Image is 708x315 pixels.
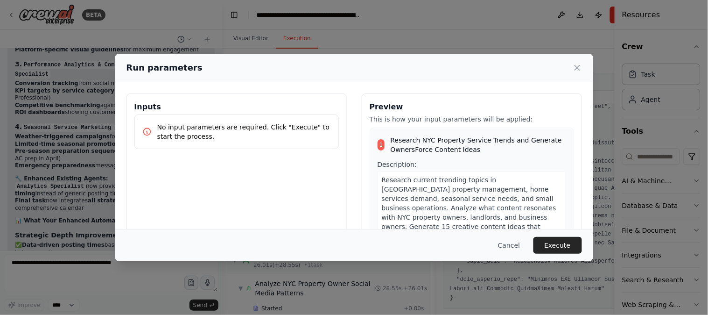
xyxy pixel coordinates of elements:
[491,237,527,254] button: Cancel
[126,61,203,74] h2: Run parameters
[390,136,566,154] span: Research NYC Property Service Trends and Generate OwnersForce Content Ideas
[157,122,331,141] p: No input parameters are required. Click "Execute" to start the process.
[370,101,574,113] h3: Preview
[378,161,417,168] span: Description:
[134,101,339,113] h3: Inputs
[382,176,556,286] span: Research current trending topics in [GEOGRAPHIC_DATA] property management, home services demand, ...
[370,115,574,124] p: This is how your input parameters will be applied:
[533,237,582,254] button: Execute
[378,139,385,150] div: 1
